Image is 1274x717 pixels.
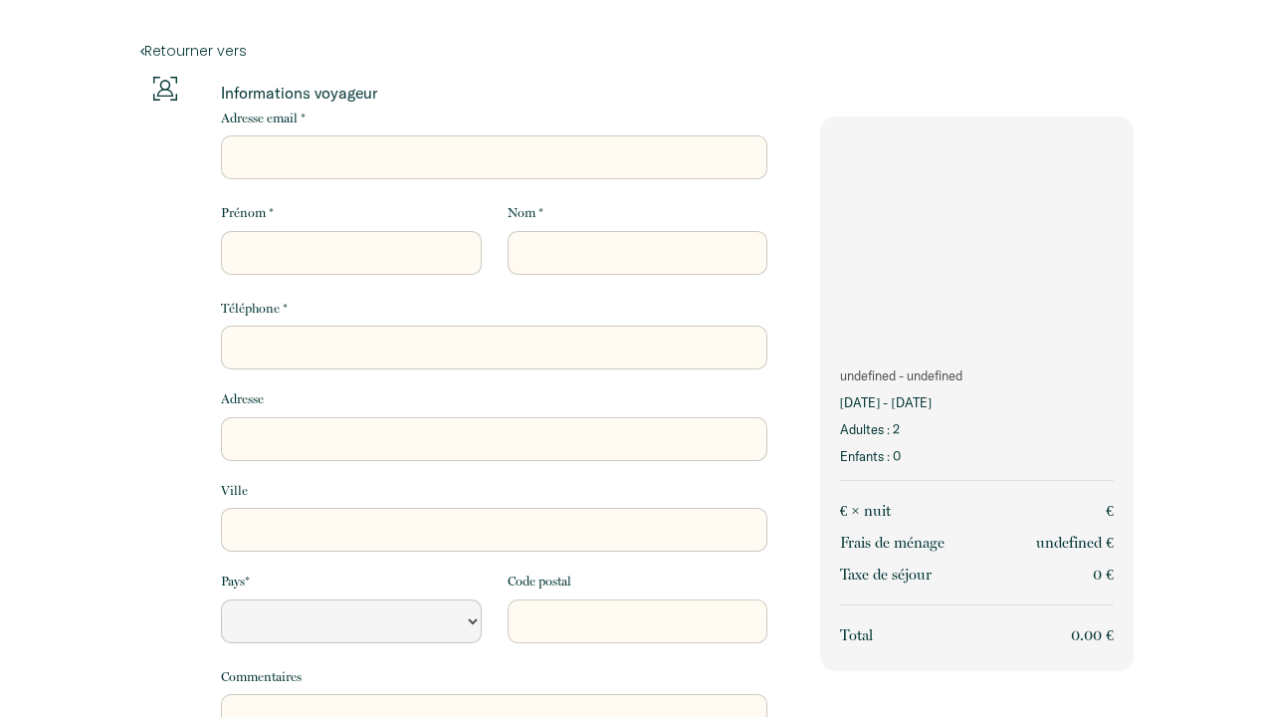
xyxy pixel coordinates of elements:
span: 0.00 € [1071,626,1114,644]
label: Code postal [508,572,571,592]
p: Taxe de séjour [840,563,932,587]
img: rental-image [820,117,1134,352]
p: Frais de ménage [840,531,945,555]
label: Commentaires [221,667,302,687]
p: Enfants : 0 [840,447,1114,466]
img: guests-info [153,77,177,101]
p: undefined € [1036,531,1114,555]
p: € × nuit [840,499,891,523]
a: Retourner vers [140,40,1134,62]
label: Ville [221,481,248,501]
label: Prénom * [221,203,274,223]
select: Default select example [221,599,481,643]
p: Informations voyageur [221,83,767,103]
label: Adresse [221,389,264,409]
p: € [1106,499,1114,523]
p: undefined - undefined [840,366,1114,385]
label: Nom * [508,203,543,223]
label: Téléphone * [221,299,288,319]
span: Total [840,626,873,644]
p: 0 € [1093,563,1114,587]
label: Adresse email * [221,109,306,128]
p: Adultes : 2 [840,420,1114,439]
p: [DATE] - [DATE] [840,393,1114,412]
label: Pays [221,572,250,592]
